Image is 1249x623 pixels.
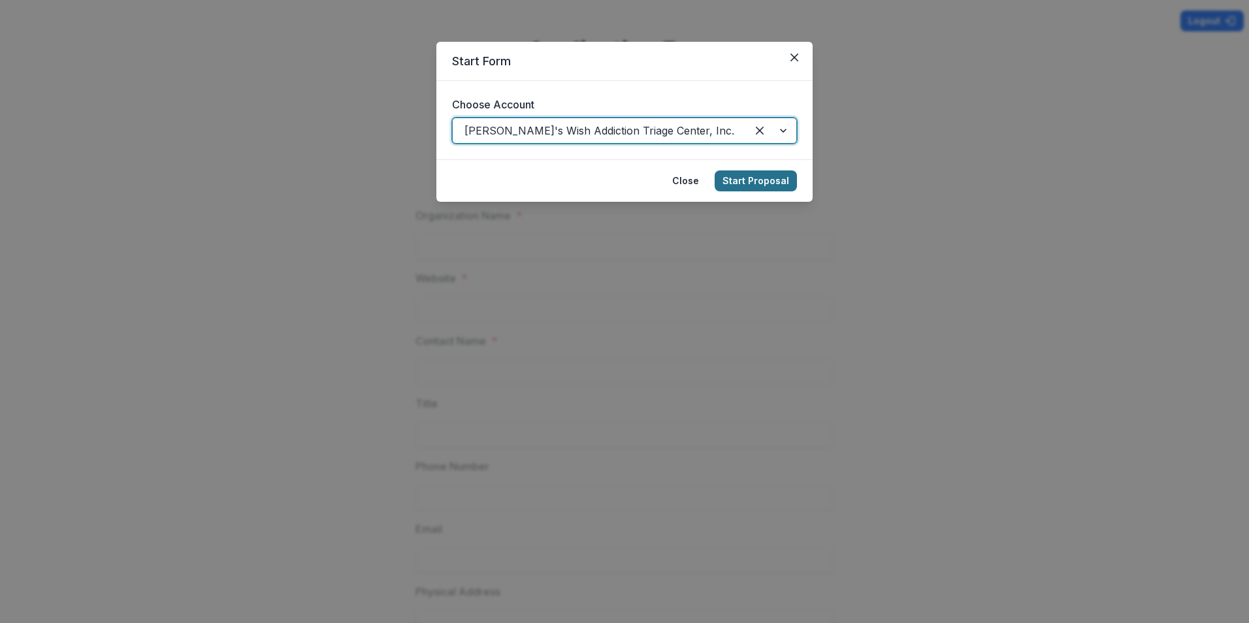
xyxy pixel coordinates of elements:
div: Clear selected options [749,120,770,141]
button: Close [784,47,805,68]
label: Choose Account [452,97,789,112]
header: Start Form [436,42,813,81]
button: Close [664,170,707,191]
button: Start Proposal [715,170,797,191]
